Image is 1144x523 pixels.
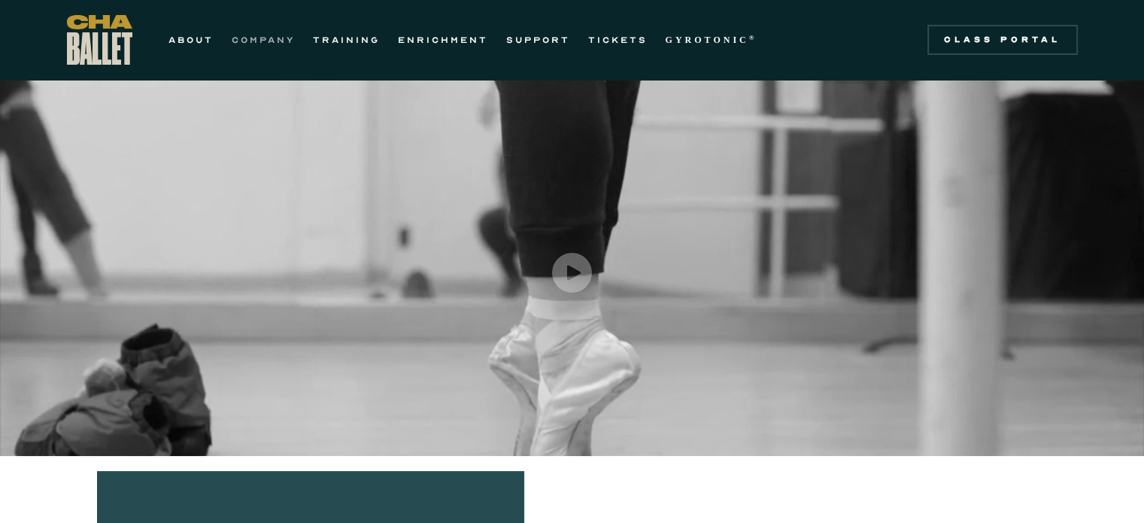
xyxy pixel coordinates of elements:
a: COMPANY [232,31,295,49]
a: SUPPORT [506,31,570,49]
strong: GYROTONIC [666,35,749,45]
a: GYROTONIC® [666,31,757,49]
a: home [67,15,132,65]
a: ENRICHMENT [398,31,488,49]
a: TICKETS [588,31,648,49]
a: ABOUT [168,31,214,49]
a: Class Portal [927,25,1078,55]
sup: ® [749,34,757,41]
a: TRAINING [313,31,380,49]
div: Class Portal [936,34,1069,46]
